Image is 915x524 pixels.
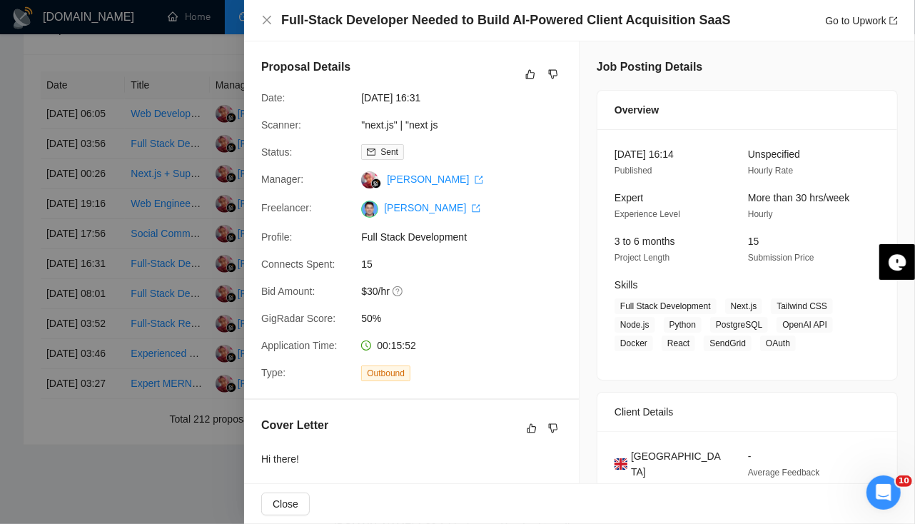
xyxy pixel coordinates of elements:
[615,336,653,351] span: Docker
[748,148,800,160] span: Unspecified
[261,367,285,378] span: Type:
[710,317,768,333] span: PostgreSQL
[261,59,350,76] h5: Proposal Details
[615,253,669,263] span: Project Length
[615,317,655,333] span: Node.js
[615,393,880,431] div: Client Details
[525,69,535,80] span: like
[748,166,793,176] span: Hourly Rate
[615,279,638,291] span: Skills
[748,192,849,203] span: More than 30 hrs/week
[760,336,796,351] span: OAuth
[527,423,537,434] span: like
[371,178,381,188] img: gigradar-bm.png
[387,173,483,185] a: [PERSON_NAME] export
[384,202,480,213] a: [PERSON_NAME] export
[545,420,562,437] button: dislike
[261,119,301,131] span: Scanner:
[472,204,480,213] span: export
[261,340,338,351] span: Application Time:
[361,256,575,272] span: 15
[361,311,575,326] span: 50%
[725,298,763,314] span: Next.js
[662,336,695,351] span: React
[748,209,773,219] span: Hourly
[615,456,627,472] img: 🇬🇧
[261,313,335,324] span: GigRadar Score:
[548,423,558,434] span: dislike
[615,236,675,247] span: 3 to 6 months
[367,148,375,156] span: mail
[748,236,759,247] span: 15
[361,341,371,351] span: clock-circle
[475,176,483,184] span: export
[889,16,898,25] span: export
[771,298,833,314] span: Tailwind CSS
[261,14,273,26] button: Close
[261,14,273,26] span: close
[261,146,293,158] span: Status:
[631,448,725,480] span: [GEOGRAPHIC_DATA]
[261,417,328,434] h5: Cover Letter
[261,493,310,515] button: Close
[273,496,298,512] span: Close
[748,450,752,462] span: -
[261,173,303,185] span: Manager:
[361,229,575,245] span: Full Stack Development
[261,92,285,104] span: Date:
[777,317,833,333] span: OpenAI API
[704,336,752,351] span: SendGrid
[361,119,438,131] a: "next.js" | "next js
[615,148,674,160] span: [DATE] 16:14
[615,209,680,219] span: Experience Level
[896,475,912,487] span: 10
[361,366,410,381] span: Outbound
[281,11,731,29] h4: Full-Stack Developer Needed to Build AI-Powered Client Acquisition SaaS
[664,317,702,333] span: Python
[393,286,404,297] span: question-circle
[361,201,378,218] img: c1xPIZKCd_5qpVW3p9_rL3BM5xnmTxF9N55oKzANS0DJi4p2e9ZOzoRW-Ms11vJalQ
[615,102,659,118] span: Overview
[597,59,702,76] h5: Job Posting Details
[361,283,575,299] span: $30/hr
[377,340,416,351] span: 00:15:52
[380,147,398,157] span: Sent
[523,420,540,437] button: like
[615,298,717,314] span: Full Stack Development
[361,90,575,106] span: [DATE] 16:31
[748,253,814,263] span: Submission Price
[615,192,643,203] span: Expert
[261,258,335,270] span: Connects Spent:
[261,286,315,297] span: Bid Amount:
[545,66,562,83] button: dislike
[548,69,558,80] span: dislike
[825,15,898,26] a: Go to Upworkexport
[615,166,652,176] span: Published
[522,66,539,83] button: like
[748,468,820,478] span: Average Feedback
[261,231,293,243] span: Profile:
[261,202,312,213] span: Freelancer:
[866,475,901,510] iframe: Intercom live chat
